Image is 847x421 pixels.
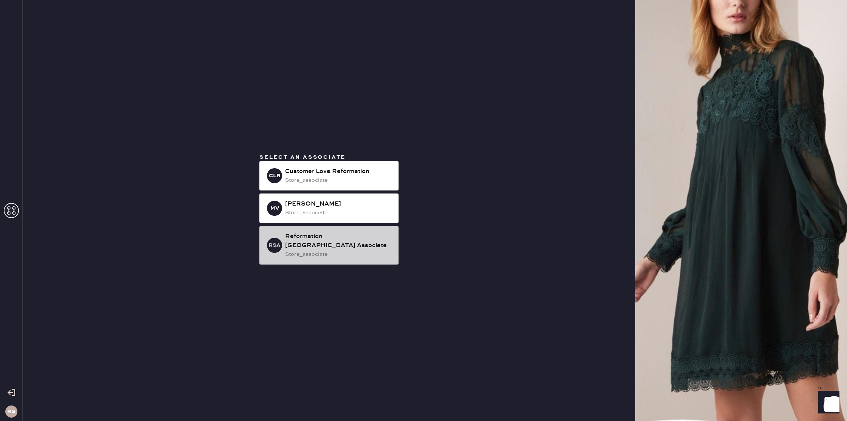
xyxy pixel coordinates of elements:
[7,409,15,414] h3: RS
[285,200,392,209] div: [PERSON_NAME]
[270,206,279,211] h3: MV
[268,243,281,248] h3: RSA
[269,173,281,178] h3: CLR
[285,232,392,250] div: Reformation [GEOGRAPHIC_DATA] Associate
[285,176,392,184] div: store_associate
[285,209,392,217] div: store_associate
[285,250,392,258] div: store_associate
[811,387,844,419] iframe: Front Chat
[259,154,346,161] span: Select an associate
[285,167,392,176] div: Customer Love Reformation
